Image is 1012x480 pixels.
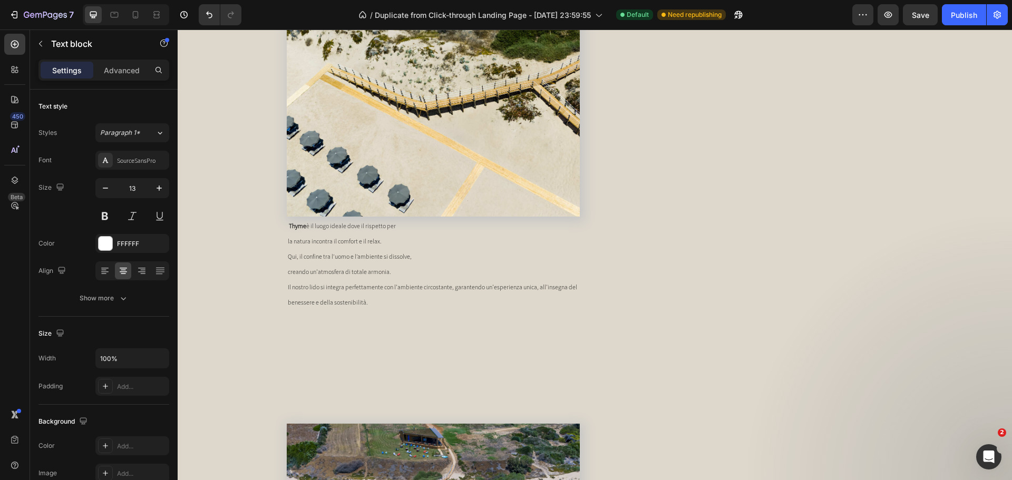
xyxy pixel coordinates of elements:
[38,102,67,111] div: Text style
[38,128,57,138] div: Styles
[110,192,218,200] span: è il luogo ideale dove il rispetto per
[117,156,167,165] div: SourceSansPro
[942,4,986,25] button: Publish
[38,441,55,450] div: Color
[178,30,1012,480] iframe: Design area
[80,293,129,303] div: Show more
[38,381,63,391] div: Padding
[117,442,167,451] div: Add...
[117,239,167,249] div: FFFFFF
[375,9,591,21] span: Duplicate from Click-through Landing Page - [DATE] 23:59:55
[38,354,56,363] div: Width
[38,181,66,195] div: Size
[199,4,241,25] div: Undo/Redo
[38,289,169,308] button: Show more
[117,469,167,478] div: Add...
[38,415,90,429] div: Background
[96,349,169,368] input: Auto
[52,65,82,76] p: Settings
[100,128,140,138] span: Paragraph 1*
[51,37,141,50] p: Text block
[8,193,25,201] div: Beta
[110,208,204,215] span: la natura incontra il comfort e il relax.
[110,253,400,277] span: Il nostro lido si integra perfettamente con l'ambiente circostante, garantendo un'esperienza unic...
[104,65,140,76] p: Advanced
[38,468,57,478] div: Image
[627,10,649,19] span: Default
[4,4,79,25] button: 7
[38,264,68,278] div: Align
[38,155,52,165] div: Font
[117,382,167,391] div: Add...
[38,239,55,248] div: Color
[38,327,66,341] div: Size
[95,123,169,142] button: Paragraph 1*
[912,11,929,19] span: Save
[976,444,1001,469] iframe: Intercom live chat
[110,223,234,231] span: Qui, il confine tra l’uomo e l’ambiente si dissolve,
[668,10,722,19] span: Need republishing
[903,4,938,25] button: Save
[370,9,373,21] span: /
[111,192,129,200] strong: Thyme
[998,428,1006,437] span: 2
[10,112,25,121] div: 450
[69,8,74,21] p: 7
[951,9,977,21] div: Publish
[110,238,213,246] span: creando un'atmosfera di totale armonia.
